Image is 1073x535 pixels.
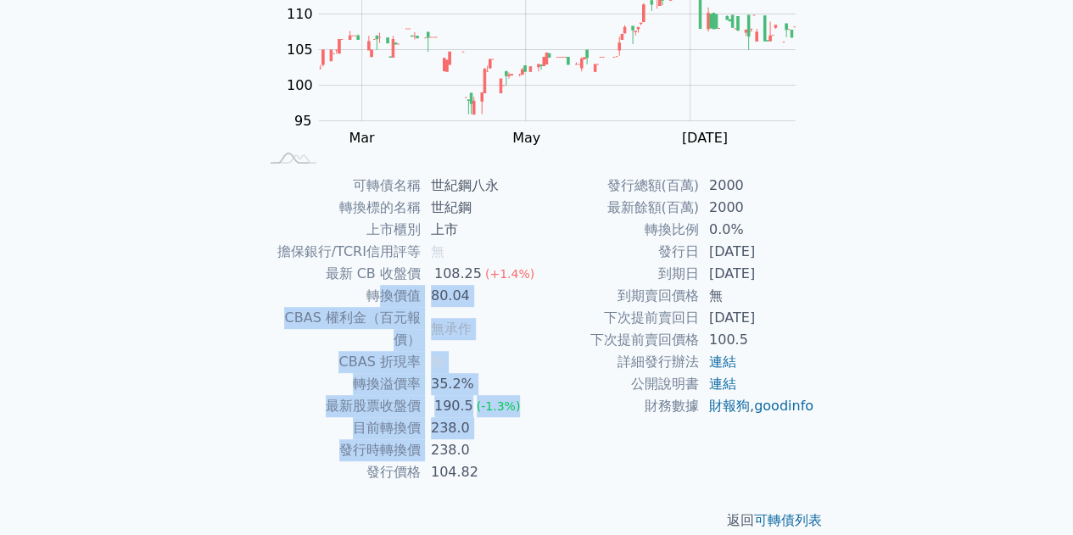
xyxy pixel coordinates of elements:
td: 轉換標的名稱 [259,197,421,219]
td: 0.0% [699,219,815,241]
td: [DATE] [699,241,815,263]
a: 可轉債列表 [754,512,822,528]
td: 世紀鋼八永 [421,175,537,197]
td: 發行時轉換價 [259,439,421,461]
tspan: May [511,130,539,146]
td: 最新 CB 收盤價 [259,263,421,285]
span: (+1.4%) [485,267,534,281]
td: 公開說明書 [537,373,699,395]
div: 聊天小工具 [988,454,1073,535]
td: 轉換溢價率 [259,373,421,395]
td: CBAS 權利金（百元報價） [259,307,421,351]
td: 擔保銀行/TCRI信用評等 [259,241,421,263]
span: (-1.3%) [477,399,521,413]
p: 返回 [238,510,835,531]
td: 2000 [699,197,815,219]
a: goodinfo [754,398,813,414]
td: 到期日 [537,263,699,285]
td: 到期賣回價格 [537,285,699,307]
td: 2000 [699,175,815,197]
td: 發行價格 [259,461,421,483]
tspan: Mar [349,130,375,146]
td: , [699,395,815,417]
td: 100.5 [699,329,815,351]
td: 財務數據 [537,395,699,417]
td: 238.0 [421,439,537,461]
td: 80.04 [421,285,537,307]
td: 104.82 [421,461,537,483]
td: 發行總額(百萬) [537,175,699,197]
iframe: Chat Widget [988,454,1073,535]
div: 190.5 [431,395,477,417]
td: [DATE] [699,263,815,285]
td: 轉換價值 [259,285,421,307]
td: CBAS 折現率 [259,351,421,373]
tspan: 95 [294,113,311,129]
a: 財報狗 [709,398,750,414]
span: 無 [431,243,444,259]
td: 目前轉換價 [259,417,421,439]
span: 無 [431,354,444,370]
td: 發行日 [537,241,699,263]
span: 無承作 [431,320,472,337]
td: 238.0 [421,417,537,439]
td: 詳細發行辦法 [537,351,699,373]
td: 可轉債名稱 [259,175,421,197]
td: 世紀鋼 [421,197,537,219]
tspan: 105 [287,42,313,58]
td: 35.2% [421,373,537,395]
td: 下次提前賣回日 [537,307,699,329]
a: 連結 [709,376,736,392]
td: 上市 [421,219,537,241]
td: 無 [699,285,815,307]
td: 最新餘額(百萬) [537,197,699,219]
td: [DATE] [699,307,815,329]
tspan: [DATE] [681,130,727,146]
div: 108.25 [431,263,485,285]
td: 下次提前賣回價格 [537,329,699,351]
a: 連結 [709,354,736,370]
tspan: 100 [287,77,313,93]
td: 上市櫃別 [259,219,421,241]
td: 轉換比例 [537,219,699,241]
tspan: 110 [287,6,313,22]
td: 最新股票收盤價 [259,395,421,417]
